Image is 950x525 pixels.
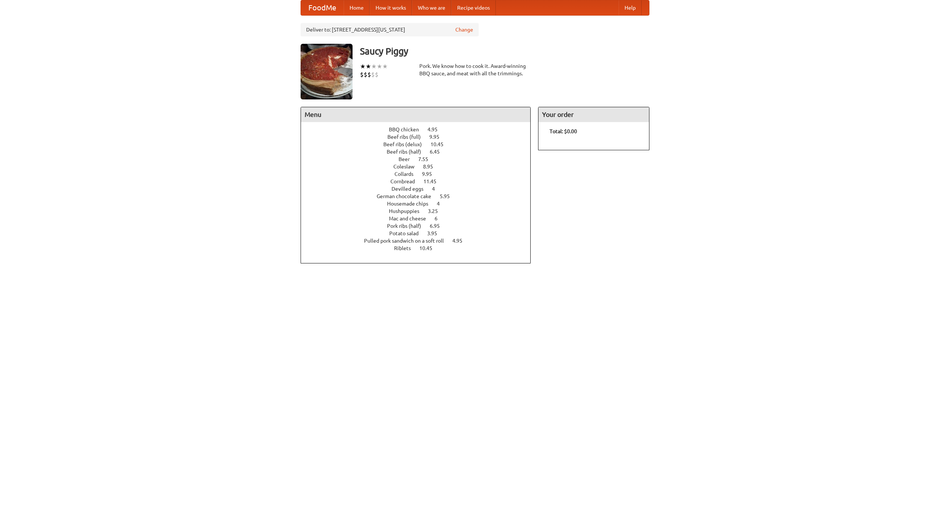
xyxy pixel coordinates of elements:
li: $ [375,70,379,79]
a: Mac and cheese 6 [389,216,451,222]
span: 4 [432,186,442,192]
a: Coleslaw 8.95 [393,164,447,170]
a: Change [455,26,473,33]
a: Pulled pork sandwich on a soft roll 4.95 [364,238,476,244]
li: ★ [382,62,388,70]
span: Pork ribs (half) [387,223,429,229]
span: 9.95 [422,171,439,177]
img: angular.jpg [301,44,353,99]
span: 9.95 [429,134,447,140]
li: $ [360,70,364,79]
span: German chocolate cake [377,193,439,199]
span: 3.95 [427,230,445,236]
span: Beef ribs (half) [387,149,429,155]
li: $ [371,70,375,79]
span: 4.95 [427,127,445,132]
a: Help [619,0,642,15]
div: Pork. We know how to cook it. Award-winning BBQ sauce, and meat with all the trimmings. [419,62,531,77]
li: ★ [366,62,371,70]
span: 10.45 [419,245,440,251]
span: Collards [394,171,421,177]
a: Beef ribs (full) 9.95 [387,134,453,140]
span: Coleslaw [393,164,422,170]
span: Mac and cheese [389,216,433,222]
a: Beer 7.55 [399,156,442,162]
a: Recipe videos [451,0,496,15]
span: Beef ribs (full) [387,134,428,140]
li: ★ [371,62,377,70]
a: Housemade chips 4 [387,201,453,207]
a: Beef ribs (delux) 10.45 [383,141,457,147]
span: Beef ribs (delux) [383,141,429,147]
a: Beef ribs (half) 6.45 [387,149,453,155]
a: How it works [370,0,412,15]
h4: Your order [538,107,649,122]
span: 6 [435,216,445,222]
div: Deliver to: [STREET_ADDRESS][US_STATE] [301,23,479,36]
a: Cornbread 11.45 [390,178,450,184]
span: Housemade chips [387,201,436,207]
span: 7.55 [418,156,436,162]
a: Devilled eggs 4 [392,186,449,192]
span: 4 [437,201,447,207]
span: Devilled eggs [392,186,431,192]
span: 6.45 [430,149,447,155]
span: BBQ chicken [389,127,426,132]
span: Potato salad [389,230,426,236]
li: $ [367,70,371,79]
span: Cornbread [390,178,422,184]
li: ★ [360,62,366,70]
span: 5.95 [440,193,457,199]
a: Potato salad 3.95 [389,230,451,236]
h4: Menu [301,107,530,122]
span: 4.95 [452,238,470,244]
a: BBQ chicken 4.95 [389,127,451,132]
span: 10.45 [430,141,451,147]
li: ★ [377,62,382,70]
b: Total: $0.00 [550,128,577,134]
a: Pork ribs (half) 6.95 [387,223,453,229]
li: $ [364,70,367,79]
span: 11.45 [423,178,444,184]
a: Hushpuppies 3.25 [389,208,452,214]
a: Who we are [412,0,451,15]
span: Riblets [394,245,418,251]
span: Hushpuppies [389,208,427,214]
a: FoodMe [301,0,344,15]
a: Collards 9.95 [394,171,446,177]
a: German chocolate cake 5.95 [377,193,463,199]
span: Beer [399,156,417,162]
a: Home [344,0,370,15]
span: 8.95 [423,164,440,170]
a: Riblets 10.45 [394,245,446,251]
h3: Saucy Piggy [360,44,649,59]
span: Pulled pork sandwich on a soft roll [364,238,451,244]
span: 3.25 [428,208,445,214]
span: 6.95 [430,223,447,229]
